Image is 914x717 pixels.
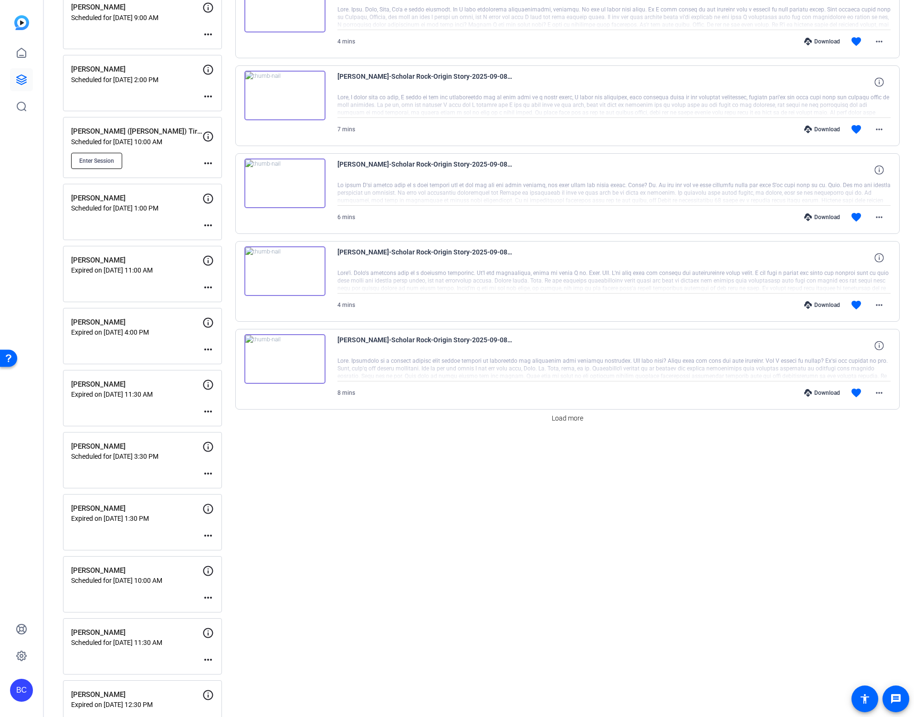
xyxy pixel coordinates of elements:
[873,299,885,311] mat-icon: more_horiz
[71,193,202,204] p: [PERSON_NAME]
[337,334,514,357] span: [PERSON_NAME]-Scholar Rock-Origin Story-2025-09-08-15-10-41-011-0
[202,29,214,40] mat-icon: more_horiz
[71,565,202,576] p: [PERSON_NAME]
[851,124,862,135] mat-icon: favorite
[337,390,355,396] span: 8 mins
[71,317,202,328] p: [PERSON_NAME]
[337,158,514,181] span: [PERSON_NAME]-Scholar Rock-Origin Story-2025-09-08-15-22-39-237-0
[337,126,355,133] span: 7 mins
[202,654,214,665] mat-icon: more_horiz
[202,592,214,603] mat-icon: more_horiz
[71,515,202,522] p: Expired on [DATE] 1:30 PM
[337,71,514,94] span: [PERSON_NAME]-Scholar Rock-Origin Story-2025-09-08-15-28-42-671-0
[71,153,122,169] button: Enter Session
[202,220,214,231] mat-icon: more_horiz
[337,246,514,269] span: [PERSON_NAME]-Scholar Rock-Origin Story-2025-09-08-15-18-24-013-0
[799,389,845,397] div: Download
[202,158,214,169] mat-icon: more_horiz
[244,71,326,120] img: thumb-nail
[202,406,214,417] mat-icon: more_horiz
[859,693,871,705] mat-icon: accessibility
[71,266,202,274] p: Expired on [DATE] 11:00 AM
[851,36,862,47] mat-icon: favorite
[202,344,214,355] mat-icon: more_horiz
[71,64,202,75] p: [PERSON_NAME]
[202,530,214,541] mat-icon: more_horiz
[71,2,202,13] p: [PERSON_NAME]
[71,76,202,84] p: Scheduled for [DATE] 2:00 PM
[71,689,202,700] p: [PERSON_NAME]
[79,157,114,165] span: Enter Session
[71,328,202,336] p: Expired on [DATE] 4:00 PM
[202,468,214,479] mat-icon: more_horiz
[71,503,202,514] p: [PERSON_NAME]
[71,390,202,398] p: Expired on [DATE] 11:30 AM
[10,679,33,702] div: BC
[890,693,902,705] mat-icon: message
[71,14,202,21] p: Scheduled for [DATE] 9:00 AM
[71,379,202,390] p: [PERSON_NAME]
[799,213,845,221] div: Download
[873,211,885,223] mat-icon: more_horiz
[851,211,862,223] mat-icon: favorite
[851,299,862,311] mat-icon: favorite
[71,204,202,212] p: Scheduled for [DATE] 1:00 PM
[71,441,202,452] p: [PERSON_NAME]
[244,246,326,296] img: thumb-nail
[548,410,587,427] button: Load more
[337,302,355,308] span: 4 mins
[799,38,845,45] div: Download
[799,126,845,133] div: Download
[202,91,214,102] mat-icon: more_horiz
[71,701,202,708] p: Expired on [DATE] 12:30 PM
[71,577,202,584] p: Scheduled for [DATE] 10:00 AM
[244,158,326,208] img: thumb-nail
[851,387,862,399] mat-icon: favorite
[71,453,202,460] p: Scheduled for [DATE] 3:30 PM
[202,282,214,293] mat-icon: more_horiz
[71,138,202,146] p: Scheduled for [DATE] 10:00 AM
[71,255,202,266] p: [PERSON_NAME]
[337,38,355,45] span: 4 mins
[71,627,202,638] p: [PERSON_NAME]
[71,126,202,137] p: [PERSON_NAME] ([PERSON_NAME]) Tirucherai
[337,214,355,221] span: 6 mins
[244,334,326,384] img: thumb-nail
[873,36,885,47] mat-icon: more_horiz
[71,639,202,646] p: Scheduled for [DATE] 11:30 AM
[873,124,885,135] mat-icon: more_horiz
[552,413,583,423] span: Load more
[799,301,845,309] div: Download
[14,15,29,30] img: blue-gradient.svg
[873,387,885,399] mat-icon: more_horiz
